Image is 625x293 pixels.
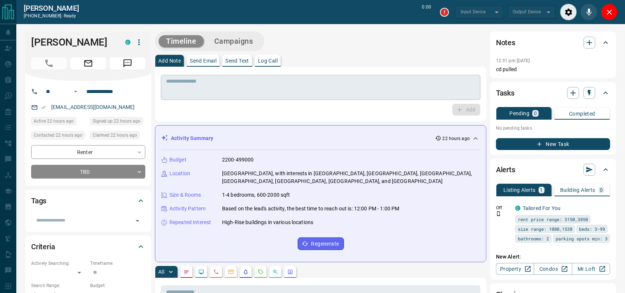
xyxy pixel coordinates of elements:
p: 22 hours ago [443,135,470,142]
p: Timeframe: [90,260,145,267]
div: Renter [31,145,145,159]
button: Regenerate [298,237,344,250]
p: 1 [540,187,543,193]
div: Mute [581,4,597,20]
div: TBD [31,165,145,179]
span: Claimed 22 hours ago [93,131,137,139]
a: Tailored For You [523,205,560,211]
p: Log Call [258,58,278,63]
p: Completed [569,111,595,116]
p: Building Alerts [560,187,595,193]
div: Close [601,4,618,20]
p: Actively Searching: [31,260,86,267]
p: 12:31 pm [DATE] [496,58,530,63]
p: [PHONE_NUMBER] - [24,13,79,19]
p: 1-4 bedrooms, 600-2000 sqft [222,191,290,199]
p: Size & Rooms [169,191,201,199]
p: Pending [509,111,529,116]
p: New Alert: [496,253,610,261]
p: Location [169,170,190,177]
svg: Listing Alerts [243,269,249,275]
div: Tue Aug 12 2025 [90,117,145,127]
p: Add Note [158,58,181,63]
svg: Calls [213,269,219,275]
div: condos.ca [515,206,520,211]
span: beds: 3-99 [579,225,605,233]
div: condos.ca [125,40,130,45]
p: [GEOGRAPHIC_DATA], with interests in [GEOGRAPHIC_DATA], [GEOGRAPHIC_DATA], [GEOGRAPHIC_DATA], [GE... [222,170,480,185]
span: parking spots min: 3 [556,235,608,242]
p: Listing Alerts [503,187,536,193]
div: Tue Aug 12 2025 [31,131,86,141]
div: Tags [31,192,145,210]
div: Activity Summary22 hours ago [161,131,480,145]
div: Audio Settings [560,4,577,20]
h2: Tags [31,195,46,207]
p: Activity Pattern [169,205,206,213]
p: Budget [169,156,186,164]
svg: Agent Actions [287,269,293,275]
button: Timeline [159,35,204,47]
p: Send Text [225,58,249,63]
button: Campaigns [207,35,261,47]
a: [PERSON_NAME] [24,4,79,13]
p: Send Email [190,58,216,63]
span: Message [110,57,145,69]
p: Search Range: [31,282,86,289]
h2: Alerts [496,164,515,176]
p: Based on the lead's activity, the best time to reach out is: 12:00 PM - 1:00 PM [222,205,399,213]
p: cd pulled [496,66,610,73]
p: Activity Summary [171,134,213,142]
a: Property [496,263,534,275]
div: Alerts [496,161,610,179]
svg: Requests [258,269,264,275]
span: rent price range: 3150,3850 [518,216,588,223]
svg: Email Verified [41,105,46,110]
span: Active 22 hours ago [34,117,74,125]
h1: [PERSON_NAME] [31,36,114,48]
span: Contacted 22 hours ago [34,131,82,139]
div: Tue Aug 12 2025 [31,117,86,127]
div: Criteria [31,238,145,256]
h2: Notes [496,37,515,49]
p: All [158,269,164,274]
div: Notes [496,34,610,51]
h2: Criteria [31,241,55,253]
h2: Tasks [496,87,515,99]
a: Condos [534,263,572,275]
button: Open [71,87,80,96]
p: 2200-499000 [222,156,254,164]
p: Repeated Interest [169,219,211,226]
p: High-Rise buildings in various locations [222,219,313,226]
p: 0 [534,111,537,116]
svg: Emails [228,269,234,275]
p: 0 [600,187,603,193]
span: Call [31,57,67,69]
svg: Push Notification Only [496,211,501,216]
svg: Lead Browsing Activity [198,269,204,275]
p: No pending tasks [496,123,610,134]
span: Signed up 22 hours ago [93,117,140,125]
span: bathrooms: 2 [518,235,549,242]
button: Open [132,216,143,226]
button: New Task [496,138,610,150]
span: size range: 1080,1538 [518,225,572,233]
p: 0:00 [422,4,431,20]
svg: Notes [183,269,189,275]
a: Mr.Loft [572,263,610,275]
span: Email [70,57,106,69]
span: ready [64,13,76,19]
a: [EMAIL_ADDRESS][DOMAIN_NAME] [51,104,135,110]
p: Off [496,204,511,211]
p: Budget: [90,282,145,289]
div: Tue Aug 12 2025 [90,131,145,141]
div: Tasks [496,84,610,102]
svg: Opportunities [272,269,278,275]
